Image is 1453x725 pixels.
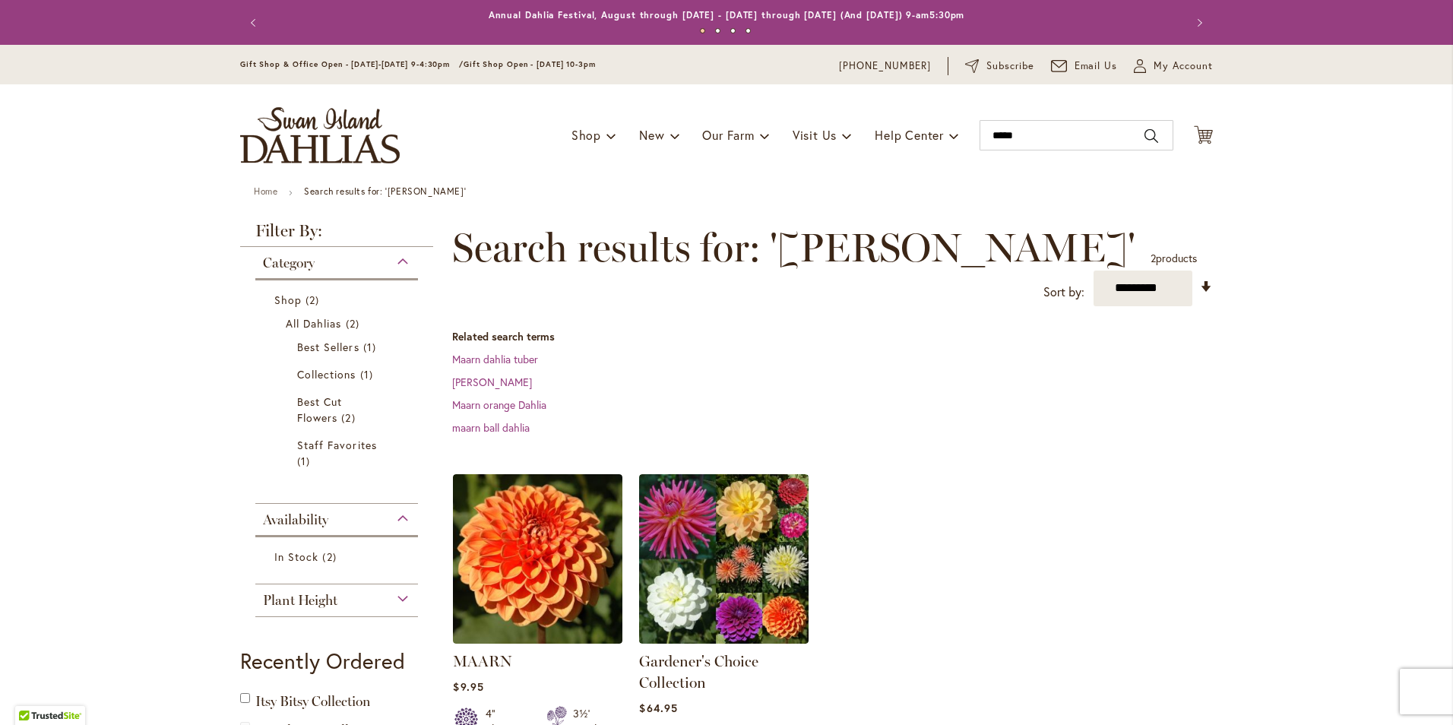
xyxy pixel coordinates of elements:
span: $64.95 [639,701,677,715]
span: 1 [297,453,314,469]
a: Email Us [1051,59,1118,74]
span: Staff Favorites [297,438,377,452]
span: Our Farm [702,127,754,143]
span: Gift Shop & Office Open - [DATE]-[DATE] 9-4:30pm / [240,59,464,69]
span: Category [263,255,315,271]
a: Maarn dahlia tuber [452,352,538,366]
span: All Dahlias [286,316,342,331]
span: Email Us [1075,59,1118,74]
button: 2 of 4 [715,28,720,33]
img: Gardener's Choice Collection [639,474,809,644]
a: MAARN [453,632,622,647]
span: 2 [1151,251,1156,265]
span: Plant Height [263,592,337,609]
a: All Dahlias [286,315,391,331]
strong: Filter By: [240,223,433,247]
a: Shop [274,292,403,308]
span: Subscribe [986,59,1034,74]
span: Gift Shop Open - [DATE] 10-3pm [464,59,596,69]
img: MAARN [453,474,622,644]
a: Gardener's Choice Collection [639,652,758,692]
dt: Related search terms [452,329,1213,344]
span: Shop [571,127,601,143]
span: $9.95 [453,679,483,694]
span: 2 [341,410,359,426]
a: Itsy Bitsy Collection [255,693,371,710]
a: Subscribe [965,59,1034,74]
span: Visit Us [793,127,837,143]
p: products [1151,246,1197,271]
button: Previous [240,8,271,38]
button: My Account [1134,59,1213,74]
a: store logo [240,107,400,163]
span: 2 [305,292,323,308]
span: 1 [360,366,377,382]
span: 2 [322,549,340,565]
span: Collections [297,367,356,381]
span: New [639,127,664,143]
a: Staff Favorites [297,437,380,469]
a: maarn ball dahlia [452,420,530,435]
span: Best Cut Flowers [297,394,342,425]
span: 1 [363,339,380,355]
button: Next [1182,8,1213,38]
a: Gardener's Choice Collection [639,632,809,647]
a: Annual Dahlia Festival, August through [DATE] - [DATE] through [DATE] (And [DATE]) 9-am5:30pm [489,9,965,21]
span: 2 [346,315,363,331]
a: [PERSON_NAME] [452,375,532,389]
a: In Stock 2 [274,549,403,565]
span: Search results for: '[PERSON_NAME]' [452,225,1135,271]
span: Shop [274,293,302,307]
strong: Recently Ordered [240,647,405,675]
a: Maarn orange Dahlia [452,397,546,412]
span: Availability [263,511,328,528]
span: Help Center [875,127,944,143]
button: 3 of 4 [730,28,736,33]
a: Collections [297,366,380,382]
a: Best Sellers [297,339,380,355]
span: In Stock [274,549,318,564]
a: [PHONE_NUMBER] [839,59,931,74]
span: My Account [1154,59,1213,74]
span: Best Sellers [297,340,359,354]
a: Best Cut Flowers [297,394,380,426]
a: Home [254,185,277,197]
strong: Search results for: '[PERSON_NAME]' [304,185,466,197]
a: MAARN [453,652,512,670]
button: 4 of 4 [745,28,751,33]
label: Sort by: [1043,278,1084,306]
button: 1 of 4 [700,28,705,33]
